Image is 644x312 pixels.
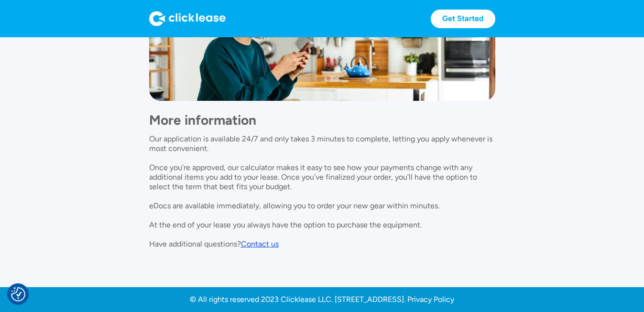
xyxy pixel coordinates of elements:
a: Get Started [431,10,495,28]
button: Consent Preferences [11,287,25,301]
h1: More information [149,110,495,129]
img: Revisit consent button [11,287,25,301]
a: Contact us [241,239,279,249]
p: Our application is available 24/7 and only takes 3 minutes to complete, letting you apply wheneve... [149,134,492,248]
a: © All rights reserved 2023 Clicklease LLC. [STREET_ADDRESS]. Privacy Policy [190,295,454,304]
img: Logo [149,11,226,26]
